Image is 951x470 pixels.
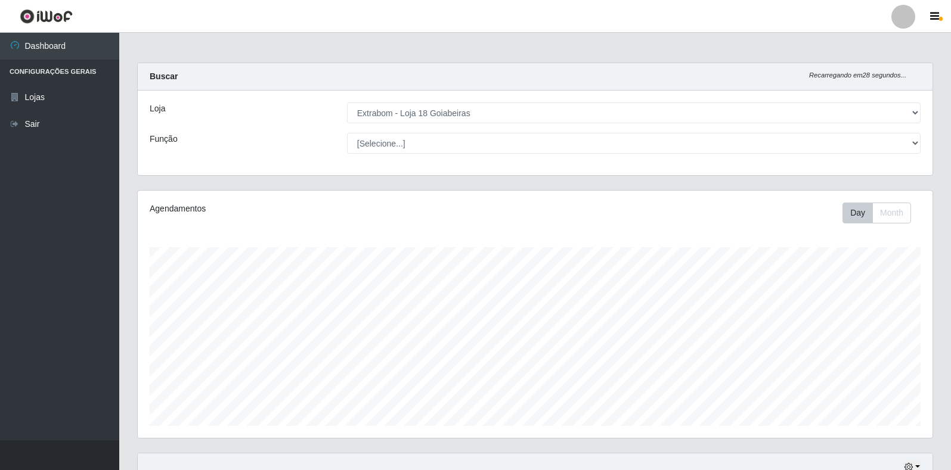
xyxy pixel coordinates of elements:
button: Day [842,203,873,223]
label: Função [150,133,178,145]
strong: Buscar [150,71,178,81]
i: Recarregando em 28 segundos... [809,71,906,79]
div: First group [842,203,911,223]
div: Toolbar with button groups [842,203,921,223]
img: CoreUI Logo [20,9,73,24]
label: Loja [150,102,165,115]
button: Month [872,203,911,223]
div: Agendamentos [150,203,460,215]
